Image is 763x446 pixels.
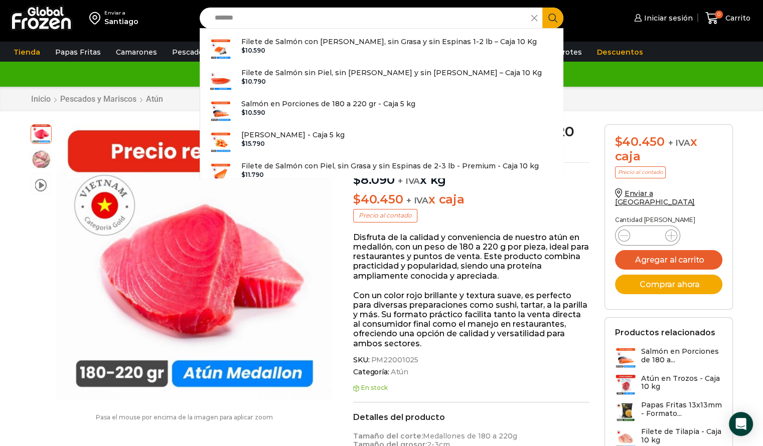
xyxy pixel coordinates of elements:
a: Descuentos [592,43,648,62]
p: Cantidad [PERSON_NAME] [615,216,722,224]
span: $ [241,171,245,178]
h3: Salmón en Porciones de 180 a... [641,347,722,364]
p: Pasa el mouse por encima de la imagen para aplicar zoom [31,414,339,421]
a: Salmón en Porciones de 180 a... [615,347,722,369]
a: Iniciar sesión [632,8,693,28]
bdi: 15.790 [241,140,265,147]
a: Tienda [9,43,45,62]
a: Pescados y Mariscos [167,43,253,62]
nav: Breadcrumb [31,94,164,104]
span: $ [615,134,623,149]
span: $ [353,172,361,187]
a: 0 Carrito [703,7,753,30]
a: Enviar a [GEOGRAPHIC_DATA] [615,189,695,206]
h3: Filete de Tilapia - Caja 10 kg [641,427,722,444]
strong: Tamaño del corte: [353,431,423,440]
p: Precio al contado [353,209,417,222]
a: Atún [389,368,408,376]
button: Search button [542,8,563,29]
h2: Detalles del producto [353,412,589,422]
a: Abarrotes [540,43,587,62]
bdi: 8.090 [353,172,395,187]
a: Inicio [31,94,51,104]
span: $ [241,140,245,147]
bdi: 10.590 [241,109,265,116]
div: Open Intercom Messenger [729,412,753,436]
h3: Papas Fritas 13x13mm - Formato... [641,401,722,418]
div: Santiago [104,17,138,27]
bdi: 40.450 [353,192,403,206]
a: Filete de Salmón sin Piel, sin [PERSON_NAME] y sin [PERSON_NAME] – Caja 10 Kg $10.790 [200,65,563,96]
h2: Productos relacionados [615,328,715,337]
p: x caja [353,192,589,207]
span: $ [241,78,245,85]
img: address-field-icon.svg [89,10,104,27]
div: Enviar a [104,10,138,17]
p: [PERSON_NAME] - Caja 5 kg [241,129,345,140]
span: Iniciar sesión [642,13,693,23]
bdi: 11.790 [241,171,264,178]
p: En stock [353,384,589,391]
button: Agregar al carrito [615,250,722,270]
span: Carrito [723,13,750,23]
a: [PERSON_NAME] - Caja 5 kg $15.790 [200,127,563,158]
a: Atún [145,94,164,104]
p: Filete de Salmón con Piel, sin Grasa y sin Espinas de 2-3 lb - Premium - Caja 10 kg [241,160,539,171]
span: 0 [715,11,723,19]
span: $ [241,109,245,116]
div: x caja [615,135,722,164]
a: Filete de Salmón con Piel, sin Grasa y sin Espinas de 2-3 lb - Premium - Caja 10 kg $11.790 [200,158,563,189]
bdi: 10.590 [241,47,265,54]
bdi: 40.450 [615,134,665,149]
span: SKU: [353,356,589,364]
a: Atún en Trozos - Caja 10 kg [615,374,722,396]
span: Categoría: [353,368,589,376]
p: Precio al contado [615,166,666,178]
input: Product quantity [638,229,657,243]
a: Papas Fritas 13x13mm - Formato... [615,401,722,422]
p: Disfruta de la calidad y conveniencia de nuestro atún en medallón, con un peso de 180 a 220 g por... [353,233,589,281]
span: + IVA [668,138,690,148]
span: $ [353,192,361,206]
a: Filete de Salmón con [PERSON_NAME], sin Grasa y sin Espinas 1-2 lb – Caja 10 Kg $10.590 [200,34,563,65]
a: Salmón en Porciones de 180 a 220 gr - Caja 5 kg $10.590 [200,96,563,127]
p: Con un color rojo brillante y textura suave, es perfecto para diversas preparaciones como sushi, ... [353,291,589,348]
span: + IVA [398,176,420,186]
span: PM22001025 [369,356,418,364]
p: Salmón en Porciones de 180 a 220 gr - Caja 5 kg [241,98,415,109]
span: atun medallon [31,123,51,143]
span: + IVA [406,195,428,205]
p: Filete de Salmón sin Piel, sin [PERSON_NAME] y sin [PERSON_NAME] – Caja 10 Kg [241,67,542,78]
h3: Atún en Trozos - Caja 10 kg [641,374,722,391]
a: Pescados y Mariscos [60,94,137,104]
span: $ [241,47,245,54]
span: foto plato atun [31,149,51,169]
p: Filete de Salmón con [PERSON_NAME], sin Grasa y sin Espinas 1-2 lb – Caja 10 Kg [241,36,537,47]
a: Camarones [111,43,162,62]
bdi: 10.790 [241,78,266,85]
a: Papas Fritas [50,43,106,62]
button: Comprar ahora [615,275,722,294]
